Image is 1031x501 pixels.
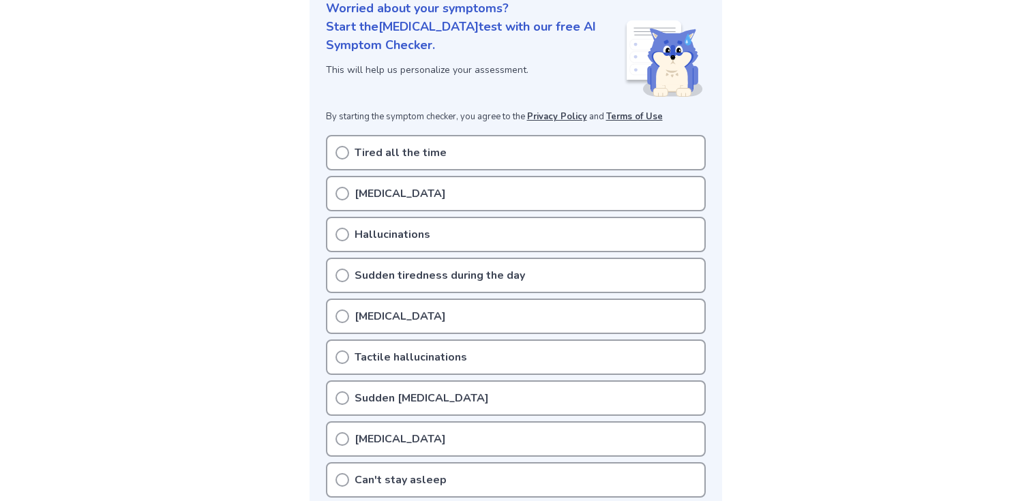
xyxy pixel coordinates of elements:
[355,267,525,284] p: Sudden tiredness during the day
[355,226,430,243] p: Hallucinations
[606,110,663,123] a: Terms of Use
[355,145,447,161] p: Tired all the time
[355,431,446,447] p: [MEDICAL_DATA]
[326,110,706,124] p: By starting the symptom checker, you agree to the and
[624,20,703,97] img: Shiba
[326,18,624,55] p: Start the [MEDICAL_DATA] test with our free AI Symptom Checker.
[355,349,467,365] p: Tactile hallucinations
[527,110,587,123] a: Privacy Policy
[355,308,446,324] p: [MEDICAL_DATA]
[355,390,489,406] p: Sudden [MEDICAL_DATA]
[355,185,446,202] p: [MEDICAL_DATA]
[355,472,447,488] p: Can't stay asleep
[326,63,624,77] p: This will help us personalize your assessment.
